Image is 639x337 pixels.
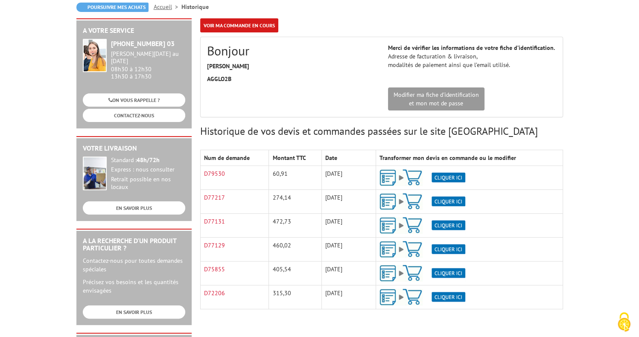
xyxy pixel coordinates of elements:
img: widget-livraison.jpg [83,157,107,190]
td: [DATE] [321,214,376,238]
h2: Bonjour [207,44,375,58]
p: Contactez-nous pour toutes demandes spéciales [83,256,185,273]
div: Express : nous consulter [111,166,185,174]
img: ajout-vers-panier.png [379,289,465,305]
a: EN SAVOIR PLUS [83,201,185,215]
div: Standard : [111,157,185,164]
div: Retrait possible en nos locaux [111,176,185,191]
img: ajout-vers-panier.png [379,217,465,234]
a: CONTACTEZ-NOUS [83,109,185,122]
th: Num de demande [200,150,269,166]
td: 472,73 [269,214,321,238]
a: Voir ma commande en cours [200,18,278,32]
a: D72206 [204,289,225,297]
a: D77129 [204,241,225,249]
th: Montant TTC [269,150,321,166]
td: [DATE] [321,238,376,261]
a: D79530 [204,170,225,177]
td: 460,02 [269,238,321,261]
a: Modifier ma fiche d'identificationet mon mot de passe [388,87,484,110]
h3: Historique de vos devis et commandes passées sur le site [GEOGRAPHIC_DATA] [200,126,563,137]
img: ajout-vers-panier.png [379,241,465,258]
strong: [PHONE_NUMBER] 03 [111,39,175,48]
td: 315,30 [269,285,321,309]
a: D77131 [204,218,225,225]
img: Cookies (fenêtre modale) [613,311,635,333]
li: Historique [181,3,209,11]
p: Adresse de facturation & livraison, modalités de paiement ainsi que l’email utilisé. [388,44,556,69]
a: Accueil [154,3,181,11]
th: Date [321,150,376,166]
td: [DATE] [321,285,376,309]
strong: 48h/72h [137,156,160,164]
img: widget-service.jpg [83,39,107,72]
img: ajout-vers-panier.png [379,193,465,210]
td: 60,91 [269,166,321,190]
h2: A votre service [83,27,185,35]
a: D75855 [204,265,225,273]
div: 08h30 à 12h30 13h30 à 17h30 [111,50,185,80]
a: Poursuivre mes achats [76,3,149,12]
a: ON VOUS RAPPELLE ? [83,93,185,107]
img: ajout-vers-panier.png [379,169,465,186]
td: 405,54 [269,261,321,285]
h2: Votre livraison [83,145,185,152]
button: Cookies (fenêtre modale) [609,308,639,337]
strong: [PERSON_NAME] [207,62,249,70]
div: [PERSON_NAME][DATE] au [DATE] [111,50,185,65]
p: Précisez vos besoins et les quantités envisagées [83,278,185,295]
h2: A la recherche d'un produit particulier ? [83,237,185,252]
td: 274,14 [269,190,321,214]
a: D77217 [204,194,225,201]
a: EN SAVOIR PLUS [83,305,185,319]
strong: Merci de vérifier les informations de votre fiche d’identification. [388,44,555,52]
td: [DATE] [321,190,376,214]
td: [DATE] [321,166,376,190]
th: Transformer mon devis en commande ou le modifier [376,150,563,166]
td: [DATE] [321,261,376,285]
img: ajout-vers-panier.png [379,265,465,282]
strong: AGGLO2B [207,75,231,83]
